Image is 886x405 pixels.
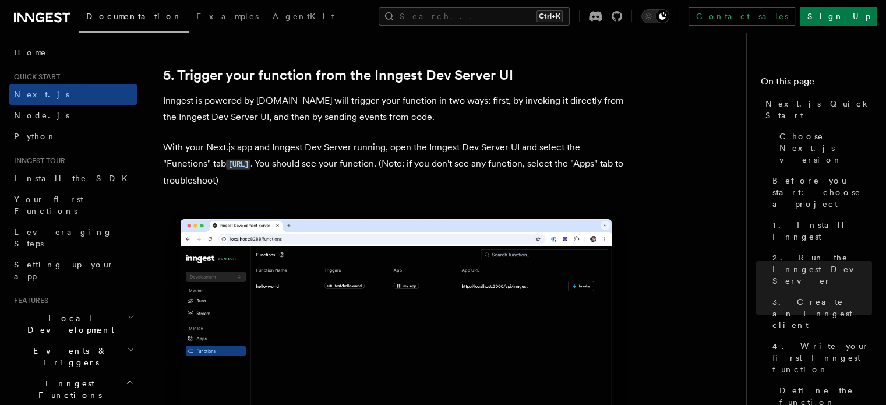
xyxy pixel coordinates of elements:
span: Next.js [14,90,69,99]
button: Toggle dark mode [641,9,669,23]
a: Contact sales [689,7,795,26]
span: Python [14,132,57,141]
span: Inngest Functions [9,378,126,401]
a: Node.js [9,105,137,126]
span: Next.js Quick Start [765,98,872,121]
p: With your Next.js app and Inngest Dev Server running, open the Inngest Dev Server UI and select t... [163,139,629,189]
h4: On this page [761,75,872,93]
a: [URL] [226,158,250,169]
span: 1. Install Inngest [772,219,872,242]
a: Choose Next.js version [775,126,872,170]
code: [URL] [226,160,250,170]
a: Your first Functions [9,189,137,221]
span: Before you start: choose a project [772,175,872,210]
a: Examples [189,3,266,31]
span: Events & Triggers [9,345,127,368]
span: Choose Next.js version [779,131,872,165]
a: Sign Up [800,7,877,26]
a: Next.js [9,84,137,105]
span: Setting up your app [14,260,114,281]
a: 5. Trigger your function from the Inngest Dev Server UI [163,67,513,83]
kbd: Ctrl+K [536,10,563,22]
button: Events & Triggers [9,340,137,373]
span: 4. Write your first Inngest function [772,340,872,375]
span: Node.js [14,111,69,120]
a: Setting up your app [9,254,137,287]
a: Home [9,42,137,63]
span: Home [14,47,47,58]
a: 3. Create an Inngest client [768,291,872,336]
button: Search...Ctrl+K [379,7,570,26]
button: Local Development [9,308,137,340]
a: 1. Install Inngest [768,214,872,247]
a: Python [9,126,137,147]
a: Install the SDK [9,168,137,189]
span: Local Development [9,312,127,336]
a: 4. Write your first Inngest function [768,336,872,380]
span: Features [9,296,48,305]
a: Next.js Quick Start [761,93,872,126]
span: AgentKit [273,12,334,21]
a: Before you start: choose a project [768,170,872,214]
span: Quick start [9,72,60,82]
span: Leveraging Steps [14,227,112,248]
p: Inngest is powered by [DOMAIN_NAME] will trigger your function in two ways: first, by invoking it... [163,93,629,125]
span: Examples [196,12,259,21]
span: Install the SDK [14,174,135,183]
span: Inngest tour [9,156,65,165]
a: Leveraging Steps [9,221,137,254]
a: AgentKit [266,3,341,31]
span: Your first Functions [14,195,83,216]
span: Documentation [86,12,182,21]
span: 3. Create an Inngest client [772,296,872,331]
span: 2. Run the Inngest Dev Server [772,252,872,287]
a: Documentation [79,3,189,33]
a: 2. Run the Inngest Dev Server [768,247,872,291]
